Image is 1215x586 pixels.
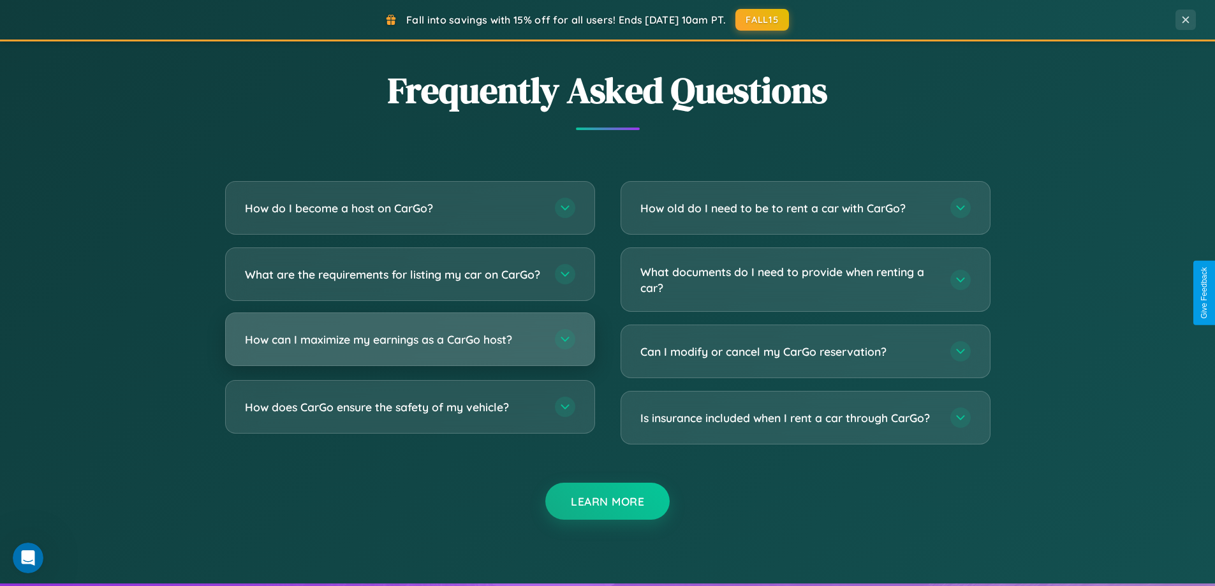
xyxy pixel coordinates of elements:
[735,9,789,31] button: FALL15
[225,66,990,115] h2: Frequently Asked Questions
[245,267,542,282] h3: What are the requirements for listing my car on CarGo?
[406,13,726,26] span: Fall into savings with 15% off for all users! Ends [DATE] 10am PT.
[245,399,542,415] h3: How does CarGo ensure the safety of my vehicle?
[545,483,670,520] button: Learn More
[640,264,938,295] h3: What documents do I need to provide when renting a car?
[13,543,43,573] iframe: Intercom live chat
[245,200,542,216] h3: How do I become a host on CarGo?
[640,200,938,216] h3: How old do I need to be to rent a car with CarGo?
[1200,267,1209,319] div: Give Feedback
[640,410,938,426] h3: Is insurance included when I rent a car through CarGo?
[640,344,938,360] h3: Can I modify or cancel my CarGo reservation?
[245,332,542,348] h3: How can I maximize my earnings as a CarGo host?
